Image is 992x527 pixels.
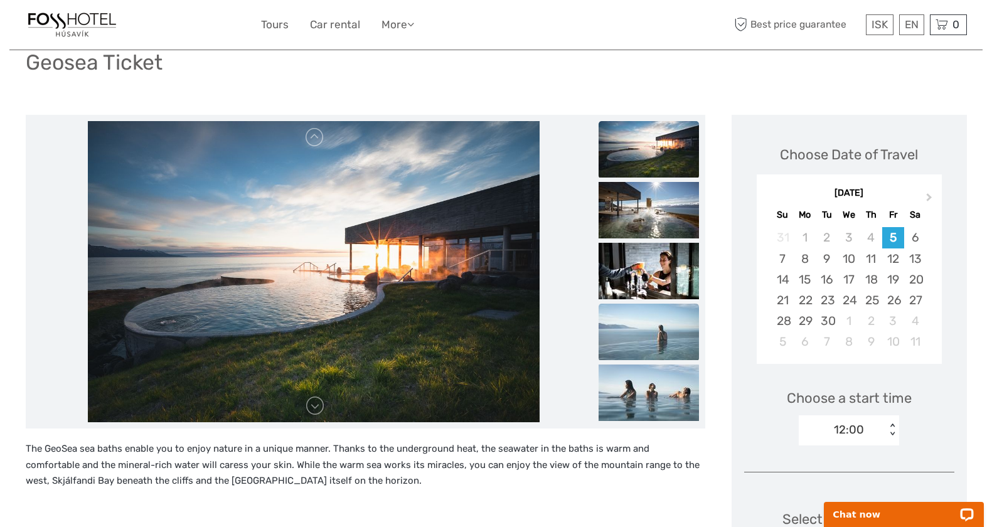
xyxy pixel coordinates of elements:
[816,269,838,290] div: Choose Tuesday, September 16th, 2025
[860,311,882,331] div: Choose Thursday, October 2nd, 2025
[381,16,414,34] a: More
[261,16,289,34] a: Tours
[816,248,838,269] div: Choose Tuesday, September 9th, 2025
[860,269,882,290] div: Choose Thursday, September 18th, 2025
[794,290,816,311] div: Choose Monday, September 22nd, 2025
[816,206,838,223] div: Tu
[88,121,540,422] img: 5c3d5a5e45a440cab19cf5ddfb0ccbc7_main_slider.jpeg
[732,14,863,35] span: Best price guarantee
[860,331,882,352] div: Choose Thursday, October 9th, 2025
[599,365,699,421] img: 671913b532924247b141da3602f9fabb_slider_thumbnail.jpeg
[772,206,794,223] div: Su
[838,269,860,290] div: Choose Wednesday, September 17th, 2025
[772,290,794,311] div: Choose Sunday, September 21st, 2025
[882,248,904,269] div: Choose Friday, September 12th, 2025
[904,227,926,248] div: Choose Saturday, September 6th, 2025
[816,487,992,527] iframe: LiveChat chat widget
[834,422,864,438] div: 12:00
[599,243,699,299] img: df10c8ce85b741059d41c710f85f35bc_slider_thumbnail.jpg
[787,388,912,408] span: Choose a start time
[780,145,918,164] div: Choose Date of Travel
[838,227,860,248] div: Not available Wednesday, September 3rd, 2025
[310,16,360,34] a: Car rental
[904,331,926,352] div: Choose Saturday, October 11th, 2025
[772,269,794,290] div: Choose Sunday, September 14th, 2025
[904,269,926,290] div: Choose Saturday, September 20th, 2025
[882,227,904,248] div: Choose Friday, September 5th, 2025
[794,248,816,269] div: Choose Monday, September 8th, 2025
[757,187,942,200] div: [DATE]
[794,331,816,352] div: Choose Monday, October 6th, 2025
[794,206,816,223] div: Mo
[772,227,794,248] div: Not available Sunday, August 31st, 2025
[882,290,904,311] div: Choose Friday, September 26th, 2025
[882,269,904,290] div: Choose Friday, September 19th, 2025
[816,227,838,248] div: Not available Tuesday, September 2nd, 2025
[26,441,705,489] p: The GeoSea sea baths enable you to enjoy nature in a unique manner. Thanks to the underground hea...
[951,18,961,31] span: 0
[860,290,882,311] div: Choose Thursday, September 25th, 2025
[920,190,941,210] button: Next Month
[26,9,119,40] img: 1330-f5917f26-f8de-4a6f-81e9-1a2afbf85b40_logo_small.jpg
[882,331,904,352] div: Choose Friday, October 10th, 2025
[599,182,699,238] img: 4c822695a6ea4034a5710dad4b283ab8_slider_thumbnail.jpg
[882,206,904,223] div: Fr
[860,248,882,269] div: Choose Thursday, September 11th, 2025
[904,311,926,331] div: Choose Saturday, October 4th, 2025
[772,311,794,331] div: Choose Sunday, September 28th, 2025
[838,311,860,331] div: Choose Wednesday, October 1st, 2025
[860,227,882,248] div: Not available Thursday, September 4th, 2025
[599,121,699,178] img: 5c3d5a5e45a440cab19cf5ddfb0ccbc7_slider_thumbnail.jpeg
[760,227,937,352] div: month 2025-09
[838,331,860,352] div: Choose Wednesday, October 8th, 2025
[899,14,924,35] div: EN
[794,227,816,248] div: Not available Monday, September 1st, 2025
[904,206,926,223] div: Sa
[794,269,816,290] div: Choose Monday, September 15th, 2025
[838,290,860,311] div: Choose Wednesday, September 24th, 2025
[26,50,163,75] h1: Geosea Ticket
[838,206,860,223] div: We
[772,248,794,269] div: Choose Sunday, September 7th, 2025
[887,423,898,437] div: < >
[816,290,838,311] div: Choose Tuesday, September 23rd, 2025
[794,311,816,331] div: Choose Monday, September 29th, 2025
[816,311,838,331] div: Choose Tuesday, September 30th, 2025
[772,331,794,352] div: Choose Sunday, October 5th, 2025
[872,18,888,31] span: ISK
[904,290,926,311] div: Choose Saturday, September 27th, 2025
[860,206,882,223] div: Th
[816,331,838,352] div: Choose Tuesday, October 7th, 2025
[882,311,904,331] div: Choose Friday, October 3rd, 2025
[904,248,926,269] div: Choose Saturday, September 13th, 2025
[599,304,699,360] img: a7e4db0a43f14c90b78d5515f1c84100_slider_thumbnail.jpeg
[838,248,860,269] div: Choose Wednesday, September 10th, 2025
